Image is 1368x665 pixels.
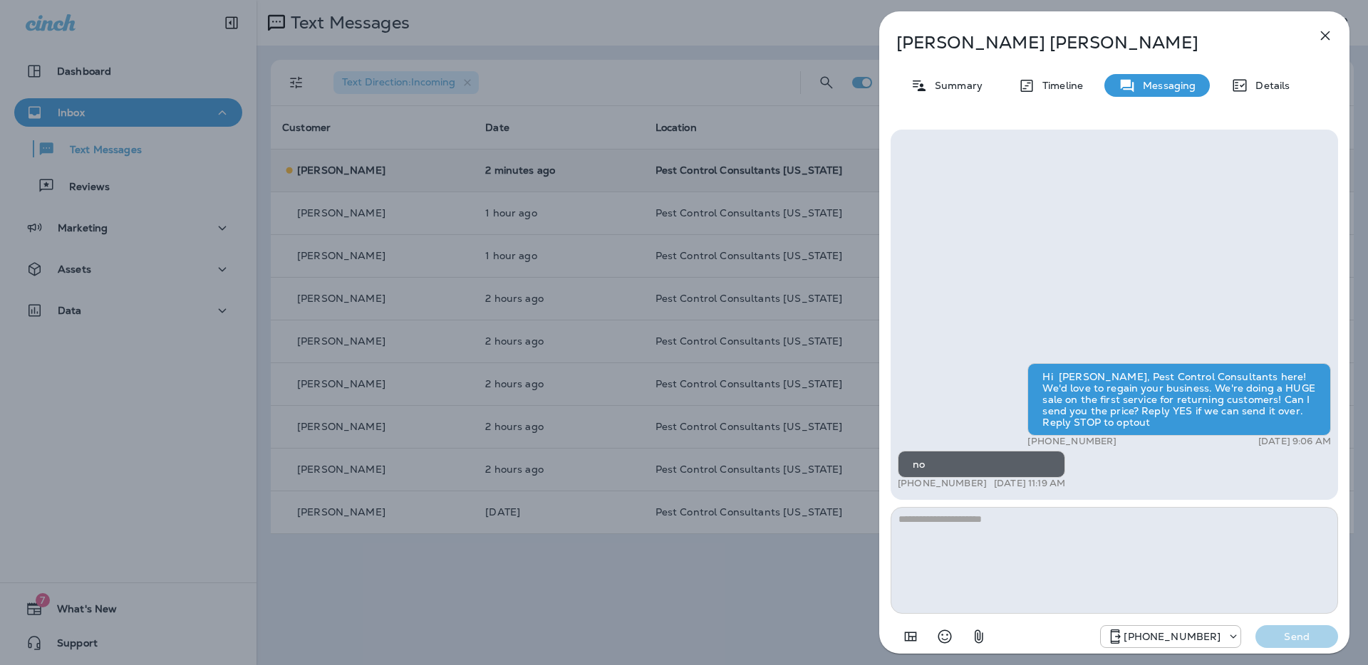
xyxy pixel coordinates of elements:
p: [PHONE_NUMBER] [1027,436,1116,447]
div: +1 (815) 998-9676 [1101,628,1240,645]
div: no [898,451,1065,478]
p: Messaging [1136,80,1196,91]
p: Summary [928,80,983,91]
p: [PHONE_NUMBER] [1124,631,1221,642]
button: Add in a premade template [896,622,925,651]
p: [PHONE_NUMBER] [898,478,987,489]
p: Timeline [1035,80,1083,91]
p: Details [1248,80,1290,91]
p: [DATE] 9:06 AM [1258,436,1331,447]
button: Select an emoji [931,622,959,651]
div: Hi [PERSON_NAME], Pest Control Consultants here! We'd love to regain your business. We're doing a... [1027,363,1331,436]
p: [PERSON_NAME] [PERSON_NAME] [896,33,1285,53]
p: [DATE] 11:19 AM [994,478,1065,489]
